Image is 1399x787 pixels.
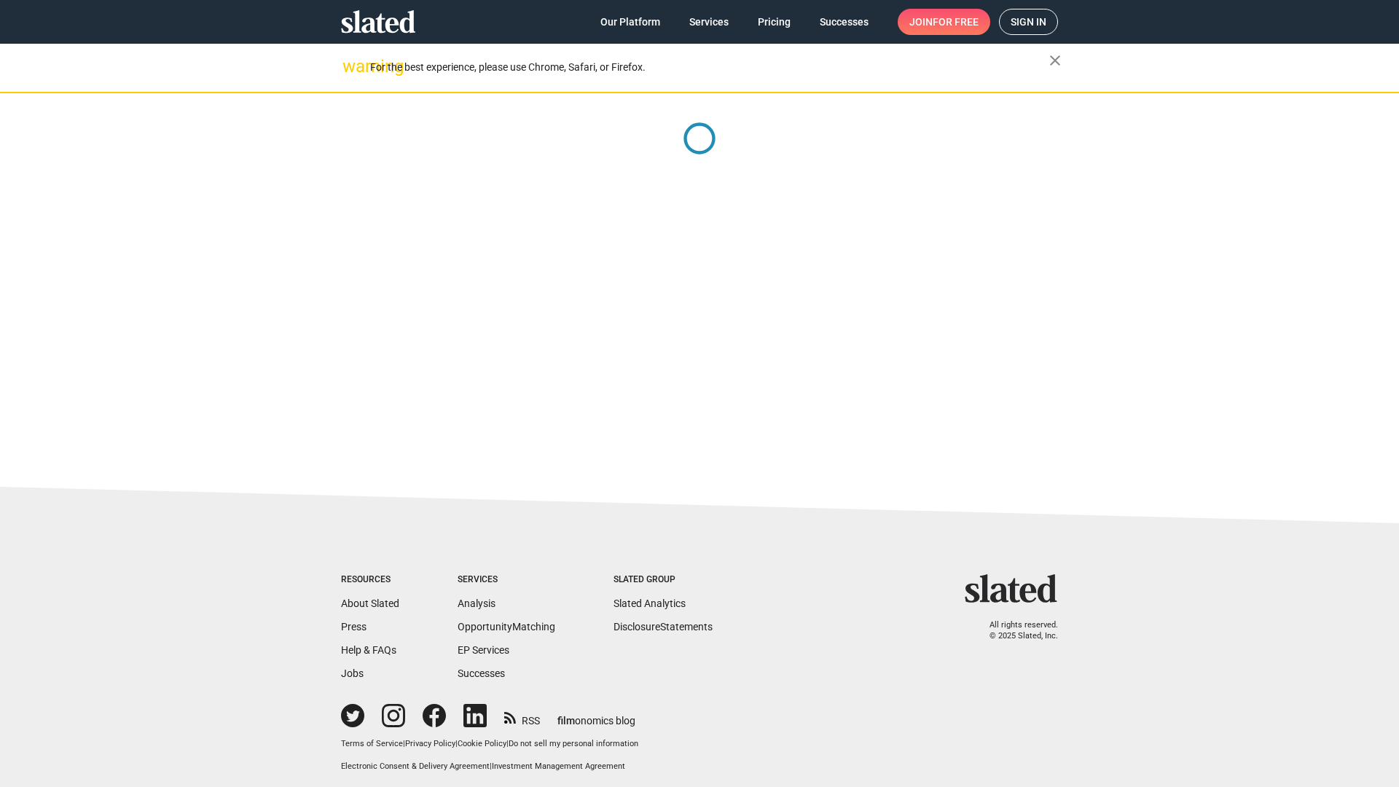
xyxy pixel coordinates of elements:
[405,739,455,748] a: Privacy Policy
[504,705,540,728] a: RSS
[341,644,396,656] a: Help & FAQs
[758,9,791,35] span: Pricing
[370,58,1049,77] div: For the best experience, please use Chrome, Safari, or Firefox.
[455,739,458,748] span: |
[341,761,490,771] a: Electronic Consent & Delivery Agreement
[458,621,555,633] a: OpportunityMatching
[689,9,729,35] span: Services
[458,739,506,748] a: Cookie Policy
[458,574,555,586] div: Services
[509,739,638,750] button: Do not sell my personal information
[678,9,740,35] a: Services
[341,574,399,586] div: Resources
[458,644,509,656] a: EP Services
[614,598,686,609] a: Slated Analytics
[614,574,713,586] div: Slated Group
[557,702,635,728] a: filmonomics blog
[898,9,990,35] a: Joinfor free
[492,761,625,771] a: Investment Management Agreement
[600,9,660,35] span: Our Platform
[614,621,713,633] a: DisclosureStatements
[909,9,979,35] span: Join
[974,620,1058,641] p: All rights reserved. © 2025 Slated, Inc.
[341,621,367,633] a: Press
[342,58,360,75] mat-icon: warning
[506,739,509,748] span: |
[999,9,1058,35] a: Sign in
[458,598,495,609] a: Analysis
[820,9,869,35] span: Successes
[589,9,672,35] a: Our Platform
[458,667,505,679] a: Successes
[341,598,399,609] a: About Slated
[557,715,575,727] span: film
[746,9,802,35] a: Pricing
[403,739,405,748] span: |
[808,9,880,35] a: Successes
[341,739,403,748] a: Terms of Service
[1046,52,1064,69] mat-icon: close
[933,9,979,35] span: for free
[1011,9,1046,34] span: Sign in
[490,761,492,771] span: |
[341,667,364,679] a: Jobs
